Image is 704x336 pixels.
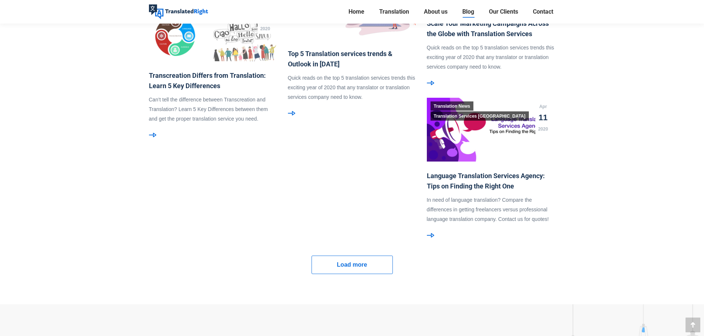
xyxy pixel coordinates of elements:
span: Translation [379,8,409,15]
a: Contact [531,7,555,17]
span: Home [348,8,364,15]
a: Translation [377,7,411,17]
a: Apr112020 [535,101,551,134]
a: Translation Services [GEOGRAPHIC_DATA] [431,111,529,121]
span: 2020 [538,125,548,134]
a: Load more [312,256,393,274]
span: Blog [462,8,474,15]
span: 2020 [260,24,271,33]
span: About us [424,8,448,15]
a: Home [346,7,367,17]
a: Transcreation Differs from Translation: Learn 5 Key Differences [149,72,266,90]
a: Translation News [431,101,474,111]
span: Apr [539,102,547,111]
img: Translated Right [149,4,208,19]
a: Blog [460,7,476,17]
a: Our Clients [487,7,520,17]
a: Read more about Scale Your Marketing Campaigns Across the Globe with Translation Services [427,81,434,90]
a: Read more about Language Translation Services Agency: Tips on Finding the Right One [427,233,434,242]
span: 11 [538,112,548,124]
span: Our Clients [489,8,518,15]
span: Contact [533,8,553,15]
a: Read more about Top 5 Translation services trends & Outlook in 2020 [288,111,295,120]
span: Load more [337,260,367,270]
a: Scale Your Marketing Campaigns Across the Globe with Translation Services [427,20,549,38]
a: Top 5 Translation services trends & Outlook in [DATE] [288,50,392,68]
a: Read more about Transcreation Differs from Translation: Learn 5 Key Differences [149,133,156,142]
a: Language Translation Services Agency: Tips on Finding the Right One [427,172,545,190]
a: About us [422,7,450,17]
